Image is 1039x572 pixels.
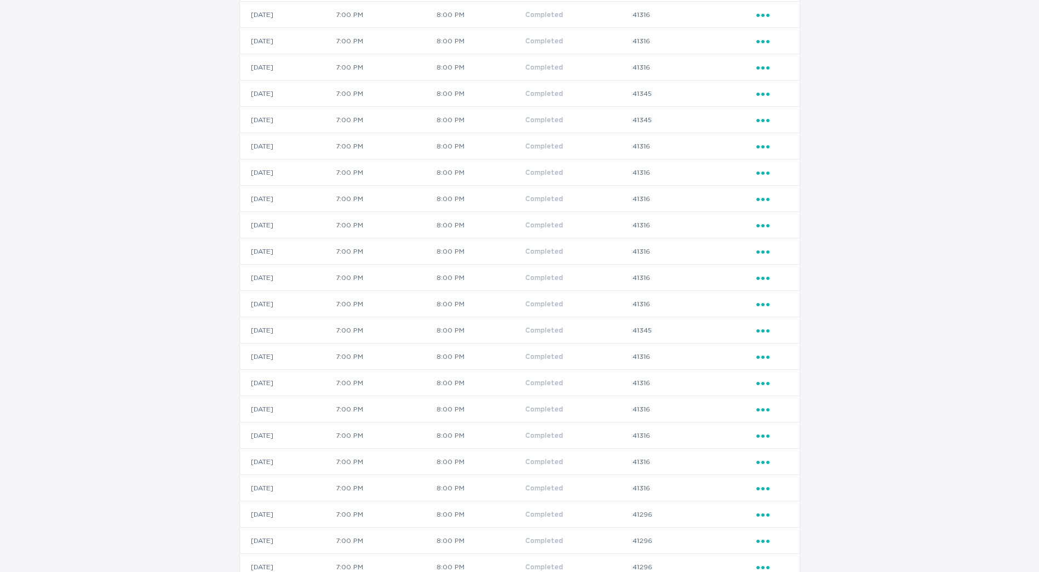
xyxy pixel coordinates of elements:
[436,28,525,54] td: 8:00 PM
[240,107,800,133] tr: 296bad90146540dabbf116a98aca4a17
[436,396,525,422] td: 8:00 PM
[240,186,800,212] tr: acf4b8fa591b46dfb488af8dcdd11233
[632,28,756,54] td: 41316
[240,501,335,528] td: [DATE]
[525,117,563,123] span: Completed
[756,140,789,152] div: Popover menu
[436,133,525,159] td: 8:00 PM
[240,238,335,265] td: [DATE]
[240,2,335,28] td: [DATE]
[240,291,335,317] td: [DATE]
[436,265,525,291] td: 8:00 PM
[240,396,335,422] td: [DATE]
[335,317,436,344] td: 7:00 PM
[632,501,756,528] td: 41296
[632,449,756,475] td: 41316
[335,212,436,238] td: 7:00 PM
[525,485,563,491] span: Completed
[335,370,436,396] td: 7:00 PM
[240,475,800,501] tr: f70a35c5b9994ba8932ae10e450a801a
[632,238,756,265] td: 41316
[632,265,756,291] td: 41316
[240,81,800,107] tr: 23e2aa26d85440e9b0e44101d1a3fc68
[240,28,335,54] td: [DATE]
[335,238,436,265] td: 7:00 PM
[240,133,335,159] td: [DATE]
[240,449,800,475] tr: 86491ada0b7e47a5a9831005b9165de9
[525,511,563,518] span: Completed
[436,107,525,133] td: 8:00 PM
[632,528,756,554] td: 41296
[240,28,800,54] tr: ee552c3eca1a4474b3e500dff71fbfe3
[525,248,563,255] span: Completed
[335,265,436,291] td: 7:00 PM
[756,430,789,442] div: Popover menu
[632,422,756,449] td: 41316
[632,54,756,81] td: 41316
[436,422,525,449] td: 8:00 PM
[756,9,789,21] div: Popover menu
[756,324,789,336] div: Popover menu
[240,422,335,449] td: [DATE]
[240,265,800,291] tr: c55b7059918a41f5a0bcba65a88f87da
[436,54,525,81] td: 8:00 PM
[240,54,335,81] td: [DATE]
[436,81,525,107] td: 8:00 PM
[756,508,789,520] div: Popover menu
[240,54,800,81] tr: de410904b2344ad6b499e199b99f18f3
[756,245,789,258] div: Popover menu
[335,81,436,107] td: 7:00 PM
[240,475,335,501] td: [DATE]
[436,2,525,28] td: 8:00 PM
[756,298,789,310] div: Popover menu
[632,475,756,501] td: 41316
[335,344,436,370] td: 7:00 PM
[525,222,563,228] span: Completed
[525,274,563,281] span: Completed
[436,344,525,370] td: 8:00 PM
[525,169,563,176] span: Completed
[436,501,525,528] td: 8:00 PM
[240,370,800,396] tr: 9072a216dead41488daf589ce723dd22
[525,90,563,97] span: Completed
[240,396,800,422] tr: 903bd0e864fb4f0987b03708f9311f47
[525,38,563,44] span: Completed
[240,238,800,265] tr: 4e95a2b2947b40c29ac484e2fc93939c
[632,291,756,317] td: 41316
[525,537,563,544] span: Completed
[335,422,436,449] td: 7:00 PM
[756,35,789,47] div: Popover menu
[756,403,789,415] div: Popover menu
[240,344,335,370] td: [DATE]
[756,88,789,100] div: Popover menu
[436,475,525,501] td: 8:00 PM
[756,219,789,231] div: Popover menu
[756,456,789,468] div: Popover menu
[632,370,756,396] td: 41316
[240,2,800,28] tr: ac1479d0037b44259bc56550f752b8a3
[632,107,756,133] td: 41345
[756,61,789,73] div: Popover menu
[335,2,436,28] td: 7:00 PM
[335,107,436,133] td: 7:00 PM
[525,432,563,439] span: Completed
[240,344,800,370] tr: 71455ec64e3d4ebca5843ef6713f0c5b
[756,535,789,547] div: Popover menu
[525,196,563,202] span: Completed
[525,406,563,413] span: Completed
[240,159,800,186] tr: bdf2b7f854284ad4b248aaea914ca599
[240,422,800,449] tr: 870cc2ff7f9947d48bae095fa141d217
[240,159,335,186] td: [DATE]
[335,528,436,554] td: 7:00 PM
[335,396,436,422] td: 7:00 PM
[436,186,525,212] td: 8:00 PM
[335,133,436,159] td: 7:00 PM
[240,212,800,238] tr: bf0e2cd3f8d4419dae73a1374821540d
[436,212,525,238] td: 8:00 PM
[335,54,436,81] td: 7:00 PM
[436,528,525,554] td: 8:00 PM
[525,459,563,465] span: Completed
[240,291,800,317] tr: cb365284f51c41f7a3d5a7d38fb63db0
[335,475,436,501] td: 7:00 PM
[632,159,756,186] td: 41316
